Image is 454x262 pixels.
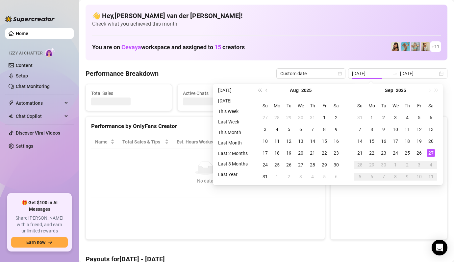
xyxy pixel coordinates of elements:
h4: Performance Breakdown [86,69,159,78]
span: Total Sales & Tips [122,138,164,145]
img: Dominis [401,42,410,51]
span: Share [PERSON_NAME] with a friend, and earn unlimited rewards [11,215,68,234]
div: No data [98,177,313,185]
span: Messages Sent [275,90,350,97]
span: Automations [16,98,63,108]
span: Total Sales [91,90,166,97]
th: Sales / Hour [227,136,269,148]
div: Performance by OnlyFans Creator [91,122,319,131]
span: thunderbolt [9,100,14,106]
a: Settings [16,143,33,149]
a: Setup [16,73,28,78]
span: 🎁 Get $100 in AI Messages [11,200,68,212]
button: Earn nowarrow-right [11,237,68,248]
span: Cevaya [121,44,141,51]
span: to [392,71,397,76]
span: Chat Copilot [16,111,63,121]
th: Chat Conversion [269,136,319,148]
span: + 11 [432,43,440,50]
input: End date [400,70,438,77]
input: Start date [352,70,390,77]
a: Chat Monitoring [16,84,50,89]
img: Chat Copilot [9,114,13,119]
img: AI Chatter [45,48,55,57]
th: Name [91,136,118,148]
span: Custom date [280,69,341,78]
span: arrow-right [48,240,53,245]
span: Sales / Hour [231,138,260,145]
img: Olivia [411,42,420,51]
span: Izzy AI Chatter [9,50,42,56]
th: Total Sales & Tips [118,136,173,148]
span: Name [95,138,109,145]
span: calendar [338,72,342,76]
img: Tokyo [391,42,400,51]
span: Active Chats [183,90,258,97]
span: swap-right [392,71,397,76]
img: Megan [421,42,430,51]
h1: You are on workspace and assigned to creators [92,44,245,51]
a: Discover Viral Videos [16,130,60,136]
div: Open Intercom Messenger [432,240,447,255]
div: Est. Hours Worked [177,138,218,145]
span: Earn now [26,240,45,245]
h4: 👋 Hey, [PERSON_NAME] van der [PERSON_NAME] ! [92,11,441,20]
span: Chat Conversion [273,138,310,145]
span: 15 [214,44,221,51]
img: logo-BBDzfeDw.svg [5,16,55,22]
a: Content [16,63,33,68]
a: Home [16,31,28,36]
span: Check what you achieved this month [92,20,441,28]
div: Sales by OnlyFans Creator [336,122,442,131]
